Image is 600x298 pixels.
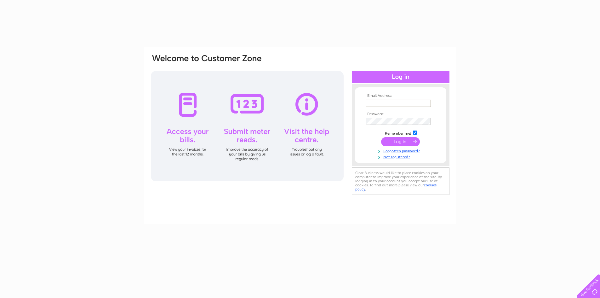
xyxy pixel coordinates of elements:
[366,154,437,160] a: Not registered?
[352,167,449,195] div: Clear Business would like to place cookies on your computer to improve your experience of the sit...
[364,130,437,136] td: Remember me?
[366,148,437,154] a: Forgotten password?
[355,183,437,191] a: cookies policy
[364,94,437,98] th: Email Address:
[364,112,437,116] th: Password:
[381,137,420,146] input: Submit
[422,99,430,107] keeper-lock: Open Keeper Popup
